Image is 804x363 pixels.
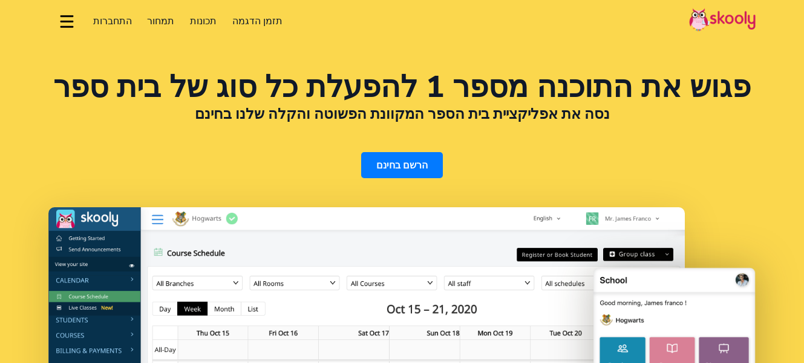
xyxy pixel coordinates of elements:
[689,8,756,32] img: Skooly
[48,105,756,123] h2: נסה את אפליקציית בית הספר המקוונת הפשוטה והקלה שלנו בחינם
[48,73,756,102] h1: פגוש את התוכנה מספר 1 להפעלת כל סוג של בית ספר
[93,15,132,28] span: התחברות
[361,152,443,178] a: הרשם בחינם
[58,7,76,35] button: dropdown menu
[85,12,140,31] a: התחברות
[224,12,290,31] a: תזמן הדגמה
[140,12,183,31] a: תמחור
[182,12,224,31] a: תכונות
[147,15,174,28] span: תמחור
